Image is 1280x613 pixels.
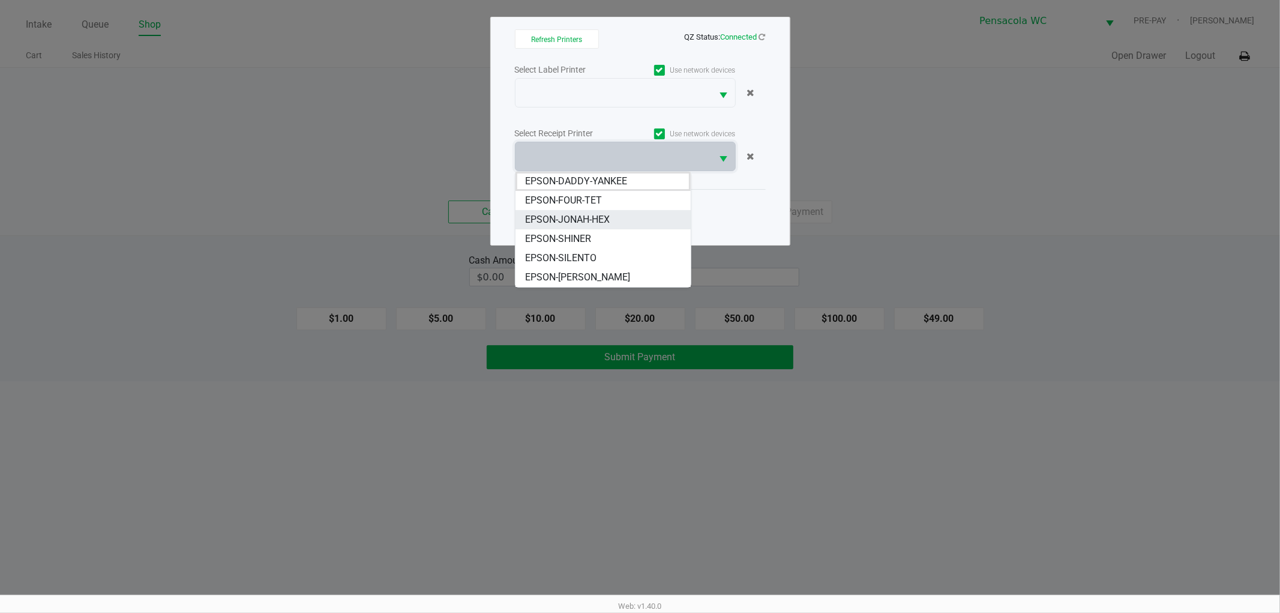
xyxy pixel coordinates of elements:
[515,127,625,140] div: Select Receipt Printer
[515,64,625,76] div: Select Label Printer
[625,65,736,76] label: Use network devices
[515,29,599,49] button: Refresh Printers
[712,142,735,171] button: Select
[531,35,582,44] span: Refresh Printers
[712,79,735,107] button: Select
[525,232,591,246] span: EPSON-SHINER
[721,32,757,41] span: Connected
[525,251,596,265] span: EPSON-SILENTO
[525,270,630,285] span: EPSON-[PERSON_NAME]
[619,602,662,611] span: Web: v1.40.0
[525,193,602,208] span: EPSON-FOUR-TET
[685,32,766,41] span: QZ Status:
[525,174,627,189] span: EPSON-DADDY-YANKEE
[525,213,610,227] span: EPSON-JONAH-HEX
[625,128,736,139] label: Use network devices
